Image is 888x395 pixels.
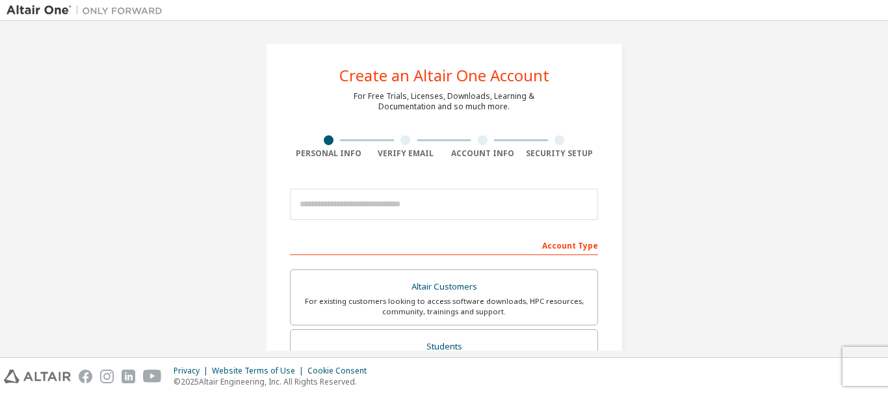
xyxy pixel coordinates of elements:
div: Website Terms of Use [212,366,307,376]
div: Personal Info [290,148,367,159]
div: Cookie Consent [307,366,374,376]
div: Account Type [290,234,598,255]
div: Privacy [174,366,212,376]
img: facebook.svg [79,370,92,383]
img: linkedin.svg [122,370,135,383]
div: Verify Email [367,148,445,159]
img: altair_logo.svg [4,370,71,383]
img: youtube.svg [143,370,162,383]
p: © 2025 Altair Engineering, Inc. All Rights Reserved. [174,376,374,387]
div: Students [298,338,590,356]
img: Altair One [7,4,169,17]
div: Account Info [444,148,521,159]
img: instagram.svg [100,370,114,383]
div: Security Setup [521,148,599,159]
div: Altair Customers [298,278,590,296]
div: Create an Altair One Account [339,68,549,83]
div: For existing customers looking to access software downloads, HPC resources, community, trainings ... [298,296,590,317]
div: For Free Trials, Licenses, Downloads, Learning & Documentation and so much more. [354,91,534,112]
